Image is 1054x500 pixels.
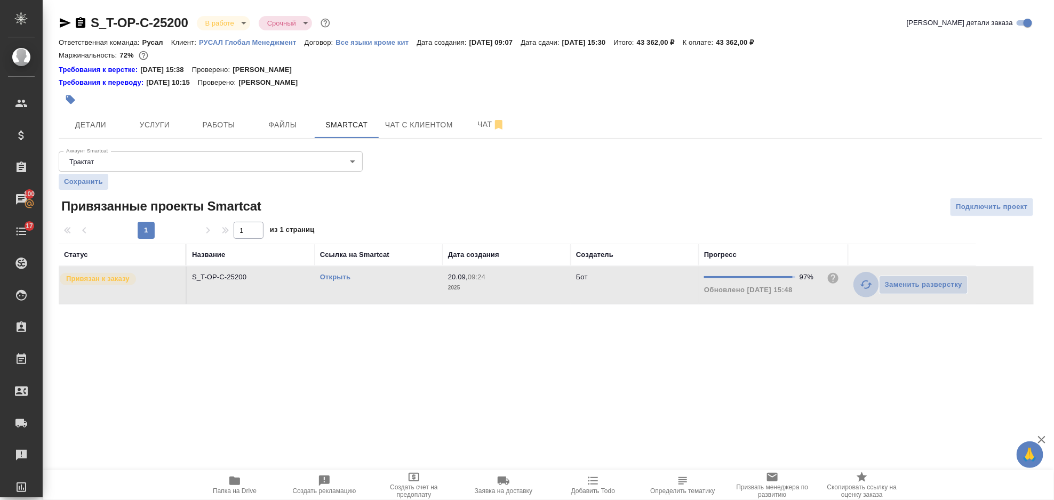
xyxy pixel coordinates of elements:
a: 17 [3,218,40,245]
span: Призвать менеджера по развитию [734,483,811,498]
div: В работе [259,16,312,30]
span: Создать рекламацию [293,487,356,495]
p: Маржинальность: [59,51,119,59]
div: Дата создания [448,249,499,260]
div: Ссылка на Smartcat [320,249,389,260]
span: Детали [65,118,116,132]
p: [DATE] 09:07 [469,38,521,46]
button: Создать счет на предоплату [369,470,459,500]
p: Проверено: [198,77,239,88]
button: Заявка на доставку [459,470,548,500]
button: Призвать менеджера по развитию [728,470,817,500]
span: Подключить проект [956,201,1028,213]
p: Русал [142,38,171,46]
p: РУСАЛ Глобал Менеджмент [199,38,305,46]
a: Открыть [320,273,350,281]
p: Договор: [305,38,336,46]
p: [DATE] 15:38 [140,64,192,75]
span: Создать счет на предоплату [376,483,452,498]
p: 72% [119,51,136,59]
button: Заменить разверстку [879,276,968,294]
p: Ответственная команда: [59,38,142,46]
p: 2025 [448,283,565,293]
p: 09:24 [468,273,485,281]
p: Итого: [613,38,636,46]
button: Трактат [66,157,97,166]
p: [PERSON_NAME] [233,64,300,75]
p: Привязан к заказу [66,273,130,284]
button: Папка на Drive [190,470,280,500]
div: Трактат [59,151,363,172]
button: Создать рекламацию [280,470,369,500]
span: Заявка на доставку [475,487,532,495]
span: из 1 страниц [270,223,315,239]
div: Создатель [576,249,613,260]
button: Подключить проект [950,198,1034,216]
p: Дата сдачи: [521,38,562,46]
p: Все языки кроме кит [336,38,417,46]
a: Требования к переводу: [59,77,146,88]
span: Привязанные проекты Smartcat [59,198,261,215]
a: S_T-OP-C-25200 [91,15,188,30]
div: Прогресс [704,249,737,260]
button: Скопировать ссылку для ЯМессенджера [59,17,71,29]
span: Определить тематику [650,487,715,495]
span: [PERSON_NAME] детали заказа [907,18,1013,28]
span: 17 [19,221,39,231]
button: Добавить Todo [548,470,638,500]
span: Чат [466,118,517,131]
p: Дата создания: [417,38,469,46]
span: Чат с клиентом [385,118,453,132]
a: 100 [3,186,40,213]
a: Все языки кроме кит [336,37,417,46]
button: 10000.00 RUB; [137,49,150,62]
div: В работе [197,16,250,30]
span: Добавить Todo [571,487,615,495]
span: Smartcat [321,118,372,132]
button: Обновить прогресс [853,272,879,297]
button: Доп статусы указывают на важность/срочность заказа [318,16,332,30]
span: 100 [18,189,42,199]
svg: Отписаться [492,118,505,131]
span: Работы [193,118,244,132]
span: Заменить разверстку [885,279,962,291]
span: Сохранить [64,176,103,187]
button: Сохранить [59,174,108,190]
a: РУСАЛ Глобал Менеджмент [199,37,305,46]
button: Скопировать ссылку на оценку заказа [817,470,907,500]
p: [DATE] 15:30 [562,38,614,46]
a: Требования к верстке: [59,64,140,75]
div: Нажми, чтобы открыть папку с инструкцией [59,77,146,88]
button: Определить тематику [638,470,728,500]
button: В работе [202,19,237,28]
p: 43 362,00 ₽ [637,38,683,46]
span: Файлы [257,118,308,132]
div: Статус [64,249,88,260]
p: Проверено: [192,64,233,75]
div: Нажми, чтобы открыть папку с инструкцией [59,64,140,75]
p: 43 362,00 ₽ [716,38,762,46]
div: 97% [800,272,818,283]
div: Название [192,249,225,260]
button: Добавить тэг [59,88,82,111]
p: Клиент: [171,38,199,46]
span: 🙏 [1021,443,1039,466]
p: [PERSON_NAME] [238,77,306,88]
span: Услуги [129,118,180,132]
span: Скопировать ссылку на оценку заказа [824,483,900,498]
p: Бот [576,273,588,281]
p: [DATE] 10:15 [146,77,198,88]
p: 20.09, [448,273,468,281]
button: Срочный [264,19,299,28]
p: S_T-OP-C-25200 [192,272,309,283]
button: 🙏 [1017,441,1043,468]
button: Скопировать ссылку [74,17,87,29]
span: Обновлено [DATE] 15:48 [704,286,793,294]
p: К оплате: [683,38,716,46]
span: Папка на Drive [213,487,257,495]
